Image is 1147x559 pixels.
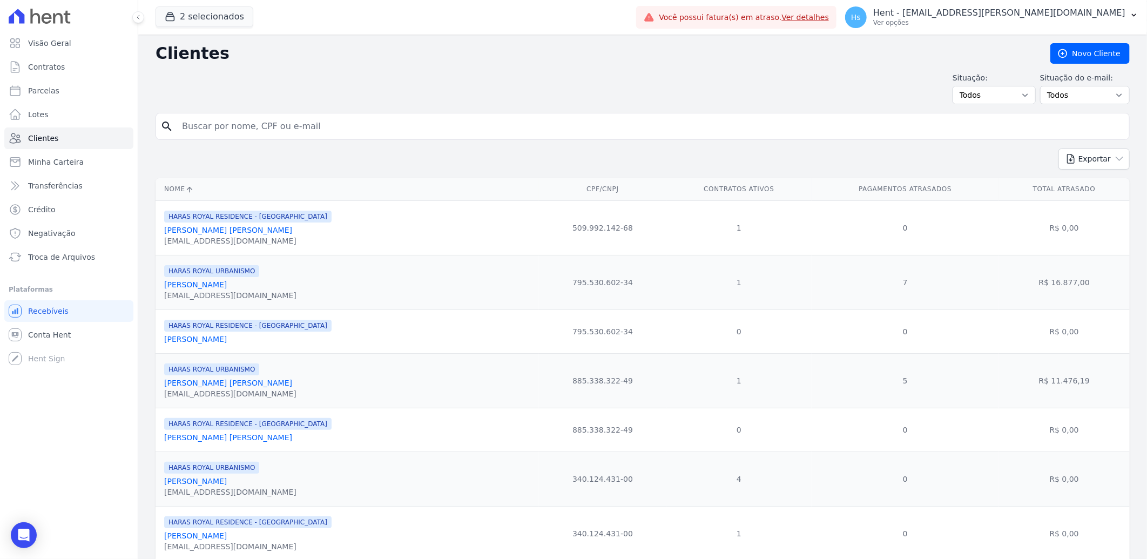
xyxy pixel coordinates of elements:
[999,408,1130,452] td: R$ 0,00
[28,252,95,262] span: Troca de Arquivos
[999,452,1130,506] td: R$ 0,00
[28,228,76,239] span: Negativação
[836,2,1147,32] button: Hs Hent - [EMAIL_ADDRESS][PERSON_NAME][DOMAIN_NAME] Ver opções
[812,353,998,408] td: 5
[9,283,129,296] div: Plataformas
[164,235,332,246] div: [EMAIL_ADDRESS][DOMAIN_NAME]
[851,14,861,21] span: Hs
[812,309,998,353] td: 0
[953,72,1036,84] label: Situação:
[164,226,292,234] a: [PERSON_NAME] [PERSON_NAME]
[156,44,1033,63] h2: Clientes
[666,309,812,353] td: 0
[4,175,133,197] a: Transferências
[176,116,1125,137] input: Buscar por nome, CPF ou e-mail
[4,300,133,322] a: Recebíveis
[4,324,133,346] a: Conta Hent
[164,477,227,486] a: [PERSON_NAME]
[539,452,666,506] td: 340.124.431-00
[999,309,1130,353] td: R$ 0,00
[539,408,666,452] td: 885.338.322-49
[4,56,133,78] a: Contratos
[1050,43,1130,64] a: Novo Cliente
[164,462,259,474] span: HARAS ROYAL URBANISMO
[812,255,998,309] td: 7
[782,13,829,22] a: Ver detalhes
[11,522,37,548] div: Open Intercom Messenger
[4,104,133,125] a: Lotes
[28,157,84,167] span: Minha Carteira
[28,329,71,340] span: Conta Hent
[999,200,1130,255] td: R$ 0,00
[4,80,133,102] a: Parcelas
[164,541,332,552] div: [EMAIL_ADDRESS][DOMAIN_NAME]
[160,120,173,133] i: search
[666,452,812,506] td: 4
[164,363,259,375] span: HARAS ROYAL URBANISMO
[164,379,292,387] a: [PERSON_NAME] [PERSON_NAME]
[812,200,998,255] td: 0
[4,151,133,173] a: Minha Carteira
[812,452,998,506] td: 0
[156,6,253,27] button: 2 selecionados
[1058,149,1130,170] button: Exportar
[28,133,58,144] span: Clientes
[539,200,666,255] td: 509.992.142-68
[164,487,296,497] div: [EMAIL_ADDRESS][DOMAIN_NAME]
[666,178,812,200] th: Contratos Ativos
[156,178,539,200] th: Nome
[999,353,1130,408] td: R$ 11.476,19
[28,62,65,72] span: Contratos
[659,12,829,23] span: Você possui fatura(s) em atraso.
[666,200,812,255] td: 1
[164,516,332,528] span: HARAS ROYAL RESIDENCE - [GEOGRAPHIC_DATA]
[28,204,56,215] span: Crédito
[4,32,133,54] a: Visão Geral
[873,18,1125,27] p: Ver opções
[164,211,332,223] span: HARAS ROYAL RESIDENCE - [GEOGRAPHIC_DATA]
[164,531,227,540] a: [PERSON_NAME]
[164,388,296,399] div: [EMAIL_ADDRESS][DOMAIN_NAME]
[164,265,259,277] span: HARAS ROYAL URBANISMO
[666,255,812,309] td: 1
[4,223,133,244] a: Negativação
[539,353,666,408] td: 885.338.322-49
[28,180,83,191] span: Transferências
[1040,72,1130,84] label: Situação do e-mail:
[164,433,292,442] a: [PERSON_NAME] [PERSON_NAME]
[873,8,1125,18] p: Hent - [EMAIL_ADDRESS][PERSON_NAME][DOMAIN_NAME]
[4,127,133,149] a: Clientes
[812,178,998,200] th: Pagamentos Atrasados
[164,290,296,301] div: [EMAIL_ADDRESS][DOMAIN_NAME]
[28,306,69,316] span: Recebíveis
[28,85,59,96] span: Parcelas
[539,309,666,353] td: 795.530.602-34
[28,38,71,49] span: Visão Geral
[539,255,666,309] td: 795.530.602-34
[539,178,666,200] th: CPF/CNPJ
[164,335,227,344] a: [PERSON_NAME]
[28,109,49,120] span: Lotes
[164,280,227,289] a: [PERSON_NAME]
[4,199,133,220] a: Crédito
[666,408,812,452] td: 0
[999,255,1130,309] td: R$ 16.877,00
[164,418,332,430] span: HARAS ROYAL RESIDENCE - [GEOGRAPHIC_DATA]
[164,320,332,332] span: HARAS ROYAL RESIDENCE - [GEOGRAPHIC_DATA]
[666,353,812,408] td: 1
[812,408,998,452] td: 0
[4,246,133,268] a: Troca de Arquivos
[999,178,1130,200] th: Total Atrasado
